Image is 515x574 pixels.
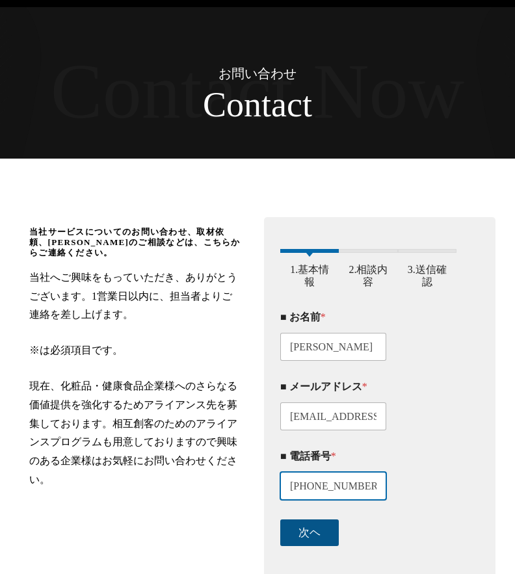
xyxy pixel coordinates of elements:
span: 2.相談内容 [339,263,397,288]
label: ■ お名前 [280,311,456,323]
div: a [271,85,287,125]
div: o [226,85,244,125]
div: n [244,85,261,125]
p: 当社へご興味をもっていただき、ありがとうございます。1営業日以内に、担当者よりご連絡を差し上げます。 [29,268,241,324]
span: 2 [339,249,397,253]
div: C [203,85,226,125]
span: Contact Now [51,47,465,137]
span: お問い合わせ [218,66,297,81]
label: ■ メールアドレス [280,380,456,393]
span: 3.送信確認 [398,263,456,288]
span: 当社サービスについてのお問い合わせ、取材依頼、[PERSON_NAME]のご相談などは、こちらからご連絡ください。 [29,227,241,258]
div: c [287,85,302,125]
span: 1.基本情報 [280,263,339,288]
span: 3 [398,249,456,253]
p: ※は必須項目です。 [29,341,241,360]
div: t [302,85,312,125]
label: ■ 電話番号 [280,450,456,462]
p: 現在、化粧品・健康食品企業様へのさらなる価値提供を強化するためアライアンス先を募集しております。相互創客のためのアライアンスプログラムも用意しておりますので興味のある企業様はお気軽にお問い合わせ... [29,377,241,489]
button: 次ヘ [280,519,339,546]
div: t [261,85,271,125]
span: 1 [280,249,339,253]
